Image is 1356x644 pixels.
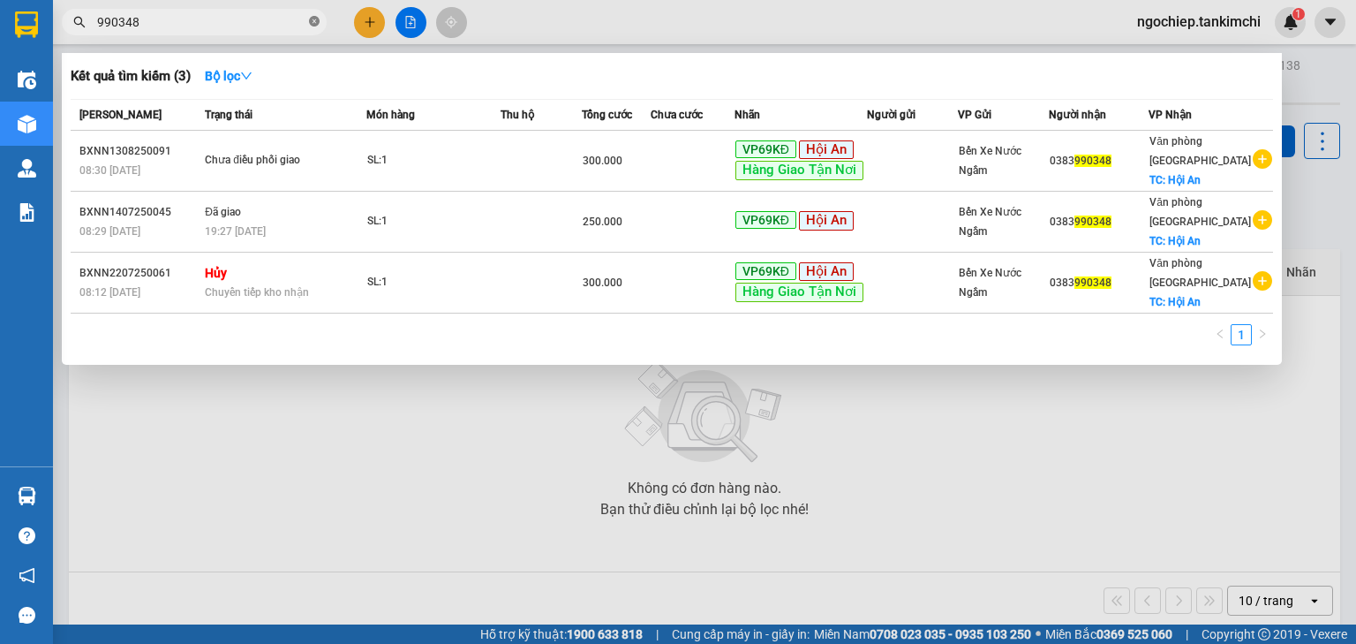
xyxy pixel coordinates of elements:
div: SL: 1 [367,151,500,170]
li: Next Page [1252,324,1273,345]
span: 08:29 [DATE] [79,225,140,238]
span: 08:12 [DATE] [79,286,140,299]
span: plus-circle [1253,271,1272,291]
span: Đã giao [205,206,241,218]
span: TC: Hội An [1149,235,1201,247]
span: Chuyển tiếp kho nhận [205,286,309,299]
span: Văn phòng [GEOGRAPHIC_DATA] [1149,135,1251,167]
span: Hội An [799,211,854,231]
div: 0383 [1050,152,1149,170]
a: 1 [1232,325,1251,345]
div: BXNN2207250061 [79,264,200,283]
span: 250.000 [583,216,622,228]
span: search [73,16,86,28]
span: 08:30 [DATE] [79,164,140,177]
span: right [1257,329,1268,339]
span: Hàng Giao Tận Nơi [735,283,863,302]
div: 0383 [1050,274,1149,292]
span: Thu hộ [501,109,534,121]
span: notification [19,567,35,584]
span: Món hàng [366,109,415,121]
span: Văn phòng [GEOGRAPHIC_DATA] [1149,196,1251,228]
li: Previous Page [1209,324,1231,345]
span: TC: Hội An [1149,174,1201,186]
span: plus-circle [1253,149,1272,169]
span: Người nhận [1049,109,1106,121]
div: Chưa điều phối giao [205,151,337,170]
span: 990348 [1074,155,1111,167]
span: VP Gửi [958,109,991,121]
span: Chưa cước [651,109,703,121]
span: 19:27 [DATE] [205,225,266,238]
span: VP69KĐ [735,140,796,158]
img: warehouse-icon [18,487,36,505]
div: 0383 [1050,213,1149,231]
img: warehouse-icon [18,159,36,178]
div: SL: 1 [367,273,500,292]
h3: Kết quả tìm kiếm ( 3 ) [71,67,191,86]
span: 990348 [1074,277,1111,289]
button: left [1209,324,1231,345]
span: left [1215,329,1225,339]
span: message [19,607,35,624]
div: SL: 1 [367,212,500,231]
span: VP Nhận [1149,109,1192,121]
button: right [1252,324,1273,345]
span: Hội An [799,262,854,282]
span: close-circle [309,14,320,31]
strong: Bộ lọc [205,69,252,83]
span: TC: Hội An [1149,296,1201,308]
img: warehouse-icon [18,71,36,89]
img: solution-icon [18,203,36,222]
li: 1 [1231,324,1252,345]
span: Hội An [799,140,854,160]
img: warehouse-icon [18,115,36,133]
span: Văn phòng [GEOGRAPHIC_DATA] [1149,257,1251,289]
span: Bến Xe Nước Ngầm [959,267,1021,299]
strong: Hủy [205,266,227,280]
span: Người gửi [867,109,915,121]
img: logo-vxr [15,11,38,38]
span: 300.000 [583,277,622,289]
span: Tổng cước [582,109,632,121]
div: BXNN1407250045 [79,203,200,222]
span: Bến Xe Nước Ngầm [959,206,1021,238]
span: Nhãn [734,109,760,121]
span: close-circle [309,16,320,27]
div: BXNN1308250091 [79,142,200,161]
span: 300.000 [583,155,622,167]
span: question-circle [19,527,35,544]
span: VP69KĐ [735,262,796,280]
span: VP69KĐ [735,211,796,229]
span: 990348 [1074,216,1111,228]
span: Hàng Giao Tận Nơi [735,161,863,180]
span: down [240,70,252,82]
input: Tìm tên, số ĐT hoặc mã đơn [97,12,305,32]
span: Trạng thái [205,109,252,121]
span: [PERSON_NAME] [79,109,162,121]
span: Bến Xe Nước Ngầm [959,145,1021,177]
span: plus-circle [1253,210,1272,230]
button: Bộ lọcdown [191,62,267,90]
